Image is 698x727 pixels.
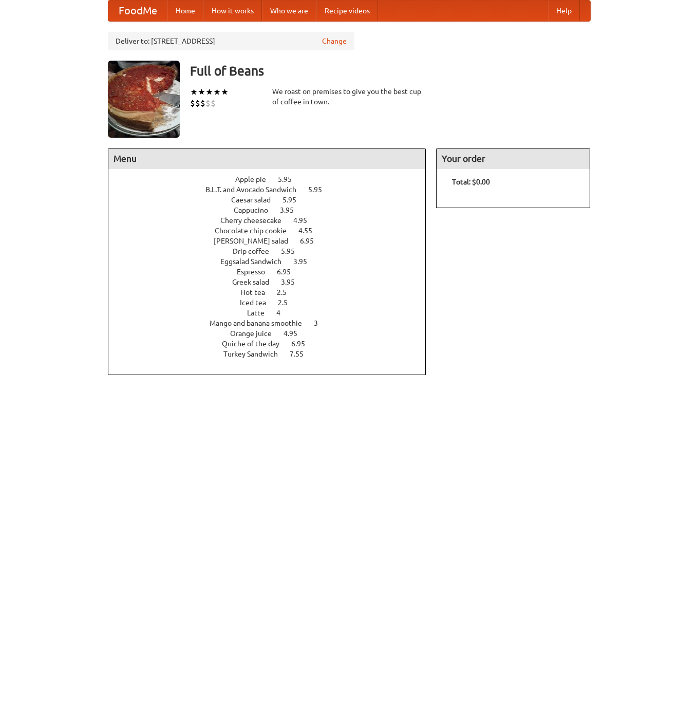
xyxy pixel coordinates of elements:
span: 2.5 [277,288,297,296]
span: 5.95 [308,185,332,194]
span: 5.95 [282,196,307,204]
span: Chocolate chip cookie [215,227,297,235]
span: 6.95 [300,237,324,245]
span: Orange juice [230,329,282,338]
span: 2.5 [278,299,298,307]
li: ★ [221,86,229,98]
a: Eggsalad Sandwich 3.95 [220,257,326,266]
a: Quiche of the day 6.95 [222,340,324,348]
span: Iced tea [240,299,276,307]
span: 3.95 [280,206,304,214]
span: 6.95 [277,268,301,276]
a: Home [167,1,203,21]
span: B.L.T. and Avocado Sandwich [205,185,307,194]
li: ★ [205,86,213,98]
span: 5.95 [281,247,305,255]
a: Greek salad 3.95 [232,278,314,286]
h4: Your order [437,148,590,169]
span: Hot tea [240,288,275,296]
span: 4.95 [284,329,308,338]
li: ★ [190,86,198,98]
a: How it works [203,1,262,21]
span: Cappucino [234,206,278,214]
a: Who we are [262,1,316,21]
span: 7.55 [290,350,314,358]
li: $ [200,98,205,109]
span: Greek salad [232,278,279,286]
span: 4 [276,309,291,317]
a: Help [548,1,580,21]
span: Quiche of the day [222,340,290,348]
span: 6.95 [291,340,315,348]
a: Hot tea 2.5 [240,288,306,296]
li: $ [211,98,216,109]
span: Drip coffee [233,247,279,255]
span: 3.95 [281,278,305,286]
a: [PERSON_NAME] salad 6.95 [214,237,333,245]
a: B.L.T. and Avocado Sandwich 5.95 [205,185,341,194]
span: Eggsalad Sandwich [220,257,292,266]
span: 3.95 [293,257,317,266]
a: Recipe videos [316,1,378,21]
a: Change [322,36,347,46]
li: $ [195,98,200,109]
span: Caesar salad [231,196,281,204]
a: Orange juice 4.95 [230,329,316,338]
li: $ [205,98,211,109]
div: Deliver to: [STREET_ADDRESS] [108,32,354,50]
span: 3 [314,319,328,327]
a: Drip coffee 5.95 [233,247,314,255]
b: Total: $0.00 [452,178,490,186]
span: Latte [247,309,275,317]
a: Caesar salad 5.95 [231,196,315,204]
li: ★ [213,86,221,98]
span: Cherry cheesecake [220,216,292,225]
a: FoodMe [108,1,167,21]
a: Latte 4 [247,309,299,317]
span: 4.95 [293,216,317,225]
span: 4.55 [298,227,323,235]
li: $ [190,98,195,109]
a: Chocolate chip cookie 4.55 [215,227,331,235]
li: ★ [198,86,205,98]
a: Mango and banana smoothie 3 [210,319,337,327]
span: Mango and banana smoothie [210,319,312,327]
span: Turkey Sandwich [223,350,288,358]
span: [PERSON_NAME] salad [214,237,298,245]
h3: Full of Beans [190,61,591,81]
h4: Menu [108,148,426,169]
div: We roast on premises to give you the best cup of coffee in town. [272,86,426,107]
a: Cappucino 3.95 [234,206,313,214]
span: 5.95 [278,175,302,183]
img: angular.jpg [108,61,180,138]
span: Espresso [237,268,275,276]
a: Apple pie 5.95 [235,175,311,183]
a: Cherry cheesecake 4.95 [220,216,326,225]
a: Iced tea 2.5 [240,299,307,307]
a: Turkey Sandwich 7.55 [223,350,323,358]
a: Espresso 6.95 [237,268,310,276]
span: Apple pie [235,175,276,183]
